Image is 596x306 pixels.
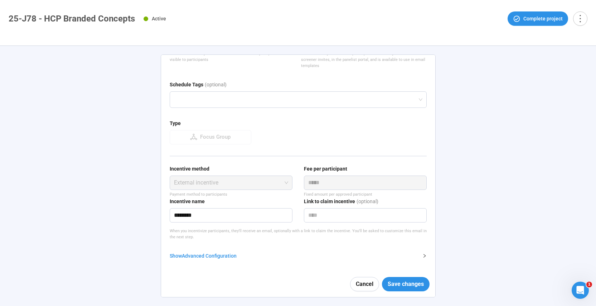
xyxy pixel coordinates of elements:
[301,51,427,69] div: This name may be shown to participants in the subject line of screener invites, in the panelist p...
[170,252,418,260] div: Show Advanced Configuration
[170,81,203,89] div: Schedule Tags
[174,176,288,190] span: External incentive
[9,14,135,24] h1: 25-J78 - HCP Branded Concepts
[508,11,568,26] button: Complete project
[170,165,209,173] div: Incentive method
[573,11,587,26] button: more
[304,165,347,173] div: Fee per participant
[152,16,166,21] span: Active
[350,277,379,291] button: Cancel
[170,197,205,205] div: Incentive name
[190,133,197,140] span: deployment-unit
[205,81,227,91] div: (optional)
[357,197,378,208] div: (optional)
[523,15,563,23] span: Complete project
[170,252,427,260] div: ShowAdvanced Configuration
[422,254,427,258] span: right
[304,197,355,205] div: Link to claim incentive
[575,14,585,23] span: more
[170,228,427,240] p: When you incentivize participants, they'll receive an email, optionally with a link to claim the ...
[304,191,427,197] div: Fixed amount per approved participant
[572,282,589,299] iframe: Intercom live chat
[356,279,373,288] span: Cancel
[586,282,592,287] span: 1
[382,277,430,291] button: Save changes
[170,51,295,63] div: This name is what you'll see in here and in data exports, and is not visible to participants
[197,133,231,142] div: Focus Group
[170,119,181,127] div: Type
[170,191,292,197] p: Payment method to participants
[388,279,424,288] span: Save changes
